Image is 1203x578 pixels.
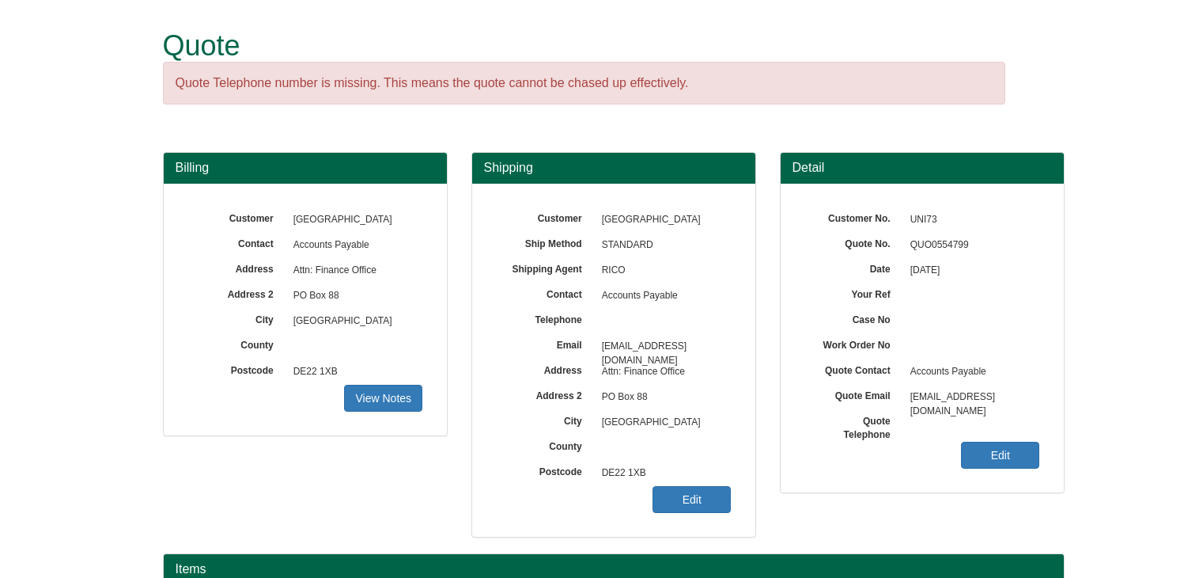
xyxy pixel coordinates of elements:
span: RICO [594,258,732,283]
span: PO Box 88 [286,283,423,309]
label: Date [804,258,902,276]
span: DE22 1XB [594,461,732,486]
label: Telephone [496,309,594,327]
label: Address 2 [187,283,286,302]
h3: Shipping [484,161,743,175]
label: Postcode [187,359,286,378]
span: [GEOGRAPHIC_DATA] [286,207,423,233]
label: Contact [187,233,286,251]
span: Attn: Finance Office [286,258,423,283]
span: [GEOGRAPHIC_DATA] [286,309,423,334]
span: Attn: Finance Office [594,359,732,385]
div: Quote Telephone number is missing. This means the quote cannot be chased up effectively. [163,62,1005,105]
label: Email [496,334,594,352]
span: [EMAIL_ADDRESS][DOMAIN_NAME] [594,334,732,359]
label: Address [496,359,594,378]
a: Edit [961,442,1039,469]
label: Shipping Agent [496,258,594,276]
span: PO Box 88 [594,385,732,410]
span: [GEOGRAPHIC_DATA] [594,410,732,435]
label: Quote No. [804,233,902,251]
label: Contact [496,283,594,302]
label: Quote Telephone [804,410,902,442]
span: Accounts Payable [594,283,732,309]
span: UNI73 [902,207,1040,233]
label: Work Order No [804,334,902,352]
label: Quote Contact [804,359,902,378]
label: Your Ref [804,283,902,302]
label: Customer [187,207,286,226]
span: DE22 1XB [286,359,423,385]
span: QUO0554799 [902,233,1040,258]
label: Customer No. [804,207,902,226]
span: [EMAIL_ADDRESS][DOMAIN_NAME] [902,385,1040,410]
label: County [496,435,594,454]
label: City [496,410,594,428]
span: [DATE] [902,258,1040,283]
a: Edit [653,486,731,513]
label: Customer [496,207,594,226]
label: Ship Method [496,233,594,251]
label: Case No [804,309,902,327]
h3: Billing [176,161,435,175]
span: Accounts Payable [902,359,1040,385]
label: Quote Email [804,385,902,403]
label: Address 2 [496,385,594,403]
h3: Detail [793,161,1052,175]
span: [GEOGRAPHIC_DATA] [594,207,732,233]
label: Address [187,258,286,276]
h1: Quote [163,30,1005,62]
label: Postcode [496,461,594,479]
label: City [187,309,286,327]
span: Accounts Payable [286,233,423,258]
a: View Notes [344,385,422,412]
span: STANDARD [594,233,732,258]
h2: Items [176,562,1052,576]
label: County [187,334,286,352]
